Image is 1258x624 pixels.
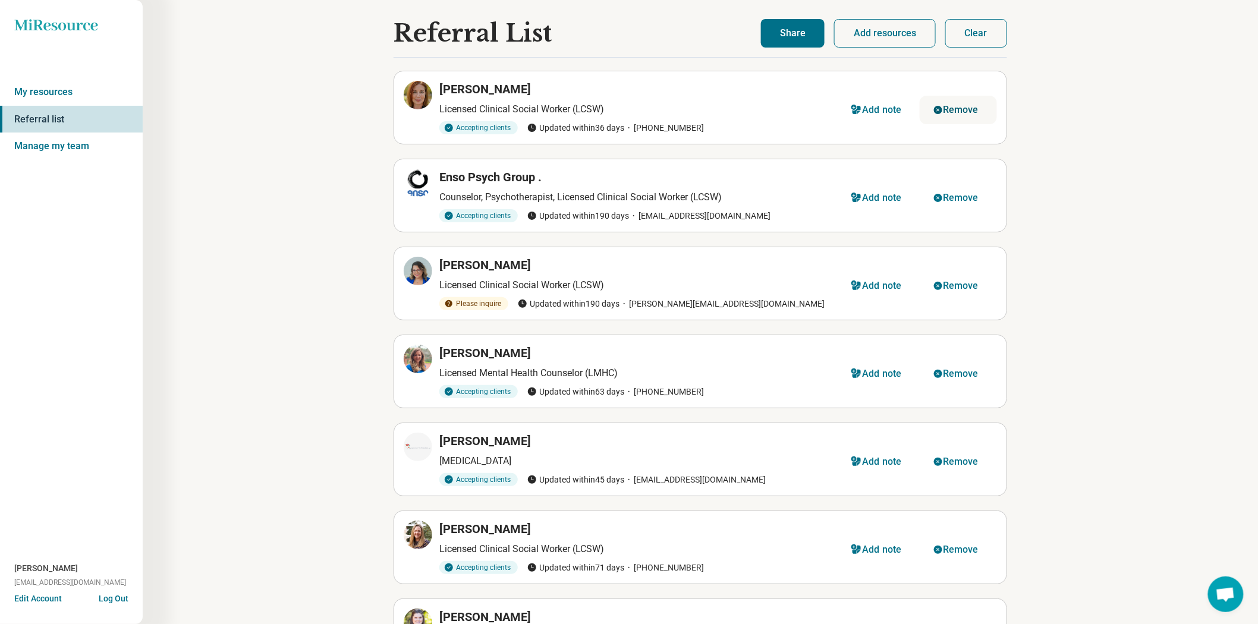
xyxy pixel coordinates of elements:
div: Add note [863,193,902,203]
button: Remove [920,360,997,388]
span: Updated within 63 days [527,386,624,398]
span: [PERSON_NAME][EMAIL_ADDRESS][DOMAIN_NAME] [619,298,825,310]
span: [PHONE_NUMBER] [624,562,704,574]
h3: Enso Psych Group . [439,169,542,185]
div: Add note [863,369,902,379]
p: [MEDICAL_DATA] [439,454,837,468]
span: [EMAIL_ADDRESS][DOMAIN_NAME] [624,474,766,486]
span: Updated within 190 days [518,298,619,310]
p: Licensed Clinical Social Worker (LCSW) [439,278,837,292]
button: Remove [920,535,997,564]
button: Clear [945,19,1007,48]
button: Remove [920,272,997,300]
button: Add note [837,360,920,388]
span: Updated within 190 days [527,210,629,222]
button: Log Out [99,593,128,602]
p: Licensed Clinical Social Worker (LCSW) [439,542,837,556]
p: Counselor, Psychotherapist, Licensed Clinical Social Worker (LCSW) [439,190,837,204]
div: Please inquire [439,297,508,310]
div: Remove [943,281,979,291]
h3: [PERSON_NAME] [439,433,531,449]
div: Add note [863,457,902,467]
button: Add note [837,184,920,212]
span: Updated within 45 days [527,474,624,486]
button: Remove [920,447,997,476]
button: Add note [837,447,920,476]
button: Remove [920,184,997,212]
div: Remove [943,193,979,203]
span: [PHONE_NUMBER] [624,386,704,398]
div: Accepting clients [439,209,518,222]
h3: [PERSON_NAME] [439,345,531,361]
span: [EMAIL_ADDRESS][DOMAIN_NAME] [629,210,770,222]
div: Add note [863,105,902,115]
button: Edit Account [14,593,62,605]
h3: [PERSON_NAME] [439,521,531,537]
div: Accepting clients [439,121,518,134]
div: Add note [863,545,902,554]
button: Add resources [834,19,936,48]
span: [PHONE_NUMBER] [624,122,704,134]
h3: [PERSON_NAME] [439,81,531,97]
div: Add note [863,281,902,291]
span: Updated within 36 days [527,122,624,134]
div: Remove [943,545,979,554]
span: [EMAIL_ADDRESS][DOMAIN_NAME] [14,577,126,588]
button: Remove [920,96,997,124]
p: Licensed Clinical Social Worker (LCSW) [439,102,837,116]
span: [PERSON_NAME] [14,562,78,575]
p: Licensed Mental Health Counselor (LMHC) [439,366,837,380]
div: Accepting clients [439,385,518,398]
div: Open chat [1208,576,1244,612]
h1: Referral List [394,20,552,47]
div: Remove [943,105,979,115]
div: Remove [943,369,979,379]
h3: [PERSON_NAME] [439,257,531,273]
button: Share [761,19,825,48]
button: Add note [837,96,920,124]
button: Add note [837,272,920,300]
button: Add note [837,535,920,564]
span: Updated within 71 days [527,562,624,574]
div: Accepting clients [439,473,518,486]
div: Remove [943,457,979,467]
div: Accepting clients [439,561,518,574]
